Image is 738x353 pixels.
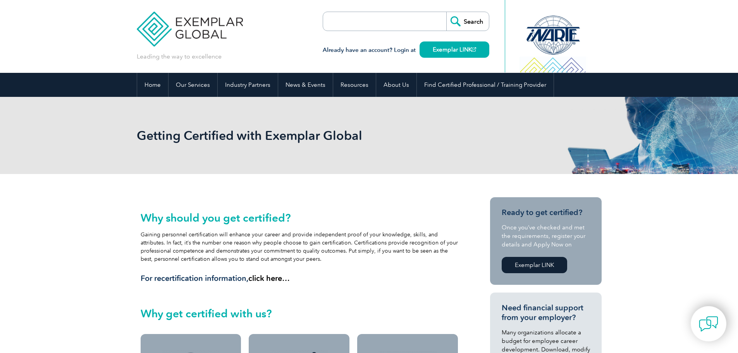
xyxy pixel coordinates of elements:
img: open_square.png [472,47,476,52]
h3: For recertification information, [141,274,458,283]
h3: Ready to get certified? [502,208,590,217]
h3: Need financial support from your employer? [502,303,590,322]
a: News & Events [278,73,333,97]
a: click here… [248,274,290,283]
h2: Why get certified with us? [141,307,458,320]
a: Exemplar LINK [502,257,567,273]
a: Our Services [169,73,217,97]
h3: Already have an account? Login at [323,45,489,55]
a: Resources [333,73,376,97]
a: Find Certified Professional / Training Provider [417,73,554,97]
div: Gaining personnel certification will enhance your career and provide independent proof of your kn... [141,212,458,283]
img: contact-chat.png [699,314,718,334]
input: Search [446,12,489,31]
a: Exemplar LINK [420,41,489,58]
p: Leading the way to excellence [137,52,222,61]
a: About Us [376,73,416,97]
a: Home [137,73,168,97]
a: Industry Partners [218,73,278,97]
h2: Why should you get certified? [141,212,458,224]
p: Once you’ve checked and met the requirements, register your details and Apply Now on [502,223,590,249]
h1: Getting Certified with Exemplar Global [137,128,434,143]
